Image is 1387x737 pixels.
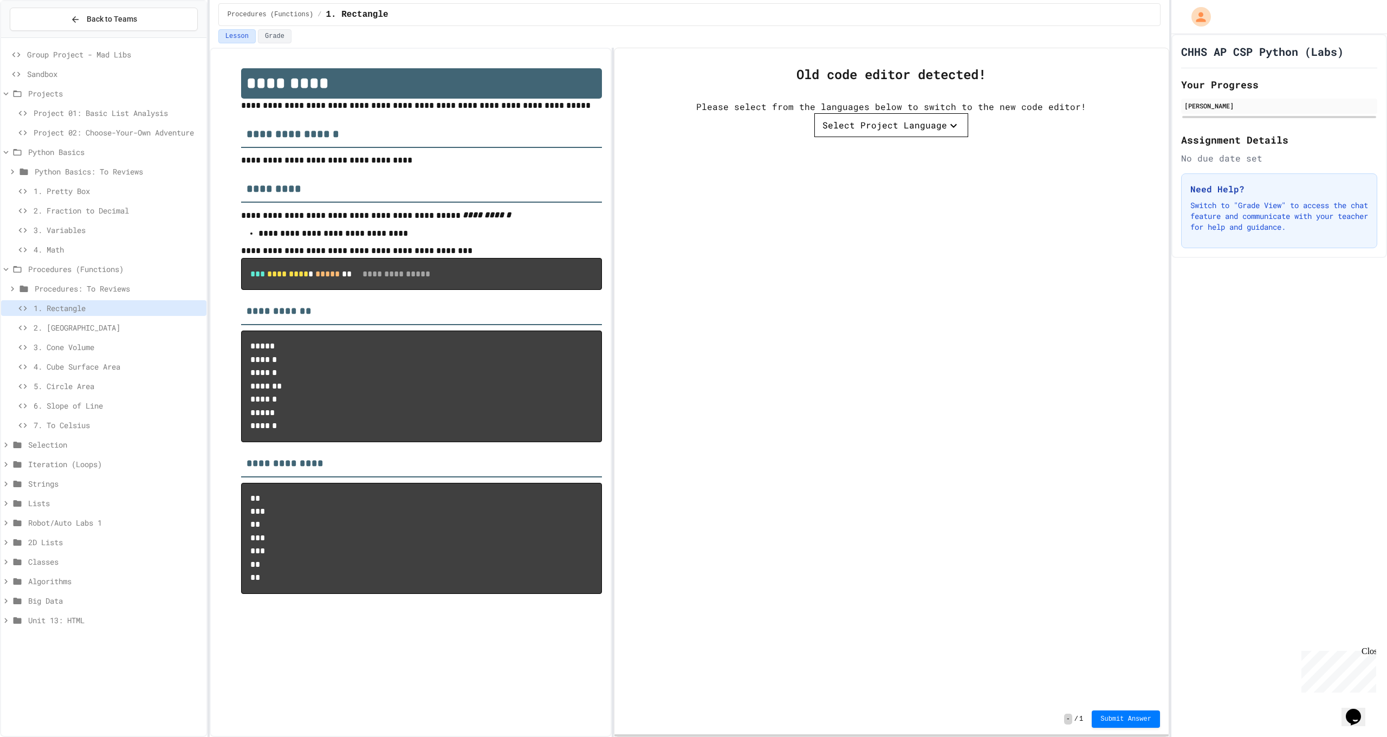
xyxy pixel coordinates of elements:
[35,283,202,294] span: Procedures: To Reviews
[34,127,202,138] span: Project 02: Choose-Your-Own Adventure
[34,185,202,197] span: 1. Pretty Box
[34,244,202,255] span: 4. Math
[28,615,202,626] span: Unit 13: HTML
[28,146,202,158] span: Python Basics
[1190,183,1368,196] h3: Need Help?
[28,458,202,470] span: Iteration (Loops)
[258,29,291,43] button: Grade
[34,322,202,333] span: 2. [GEOGRAPHIC_DATA]
[28,576,202,587] span: Algorithms
[1100,715,1151,723] span: Submit Answer
[27,68,202,80] span: Sandbox
[34,224,202,236] span: 3. Variables
[1341,694,1376,726] iframe: chat widget
[814,113,968,137] button: Select Project Language
[1181,152,1377,165] div: No due date set
[34,419,202,431] span: 7. To Celsius
[1180,4,1214,29] div: My Account
[696,100,1086,113] div: Please select from the languages below to switch to the new code editor!
[87,14,137,25] span: Back to Teams
[34,341,202,353] span: 3. Cone Volume
[1181,132,1377,147] h2: Assignment Details
[218,29,256,43] button: Lesson
[10,8,198,31] button: Back to Teams
[1181,77,1377,92] h2: Your Progress
[34,107,202,119] span: Project 01: Basic List Analysis
[1184,101,1374,111] div: [PERSON_NAME]
[4,4,75,69] div: Chat with us now!Close
[1181,44,1344,59] h1: CHHS AP CSP Python (Labs)
[1074,715,1078,723] span: /
[317,10,321,19] span: /
[28,556,202,567] span: Classes
[34,400,202,411] span: 6. Slope of Line
[34,302,202,314] span: 1. Rectangle
[822,119,947,132] div: Select Project Language
[326,8,388,21] span: 1. Rectangle
[27,49,202,60] span: Group Project - Mad Libs
[28,595,202,606] span: Big Data
[28,536,202,548] span: 2D Lists
[28,478,202,489] span: Strings
[1064,714,1072,725] span: -
[28,497,202,509] span: Lists
[34,380,202,392] span: 5. Circle Area
[1092,710,1160,728] button: Submit Answer
[34,205,202,216] span: 2. Fraction to Decimal
[1297,647,1376,693] iframe: chat widget
[28,263,202,275] span: Procedures (Functions)
[1190,200,1368,232] p: Switch to "Grade View" to access the chat feature and communicate with your teacher for help and ...
[28,439,202,450] span: Selection
[796,64,986,84] div: Old code editor detected!
[28,517,202,528] span: Robot/Auto Labs 1
[228,10,313,19] span: Procedures (Functions)
[34,361,202,372] span: 4. Cube Surface Area
[35,166,202,177] span: Python Basics: To Reviews
[28,88,202,99] span: Projects
[1079,715,1083,723] span: 1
